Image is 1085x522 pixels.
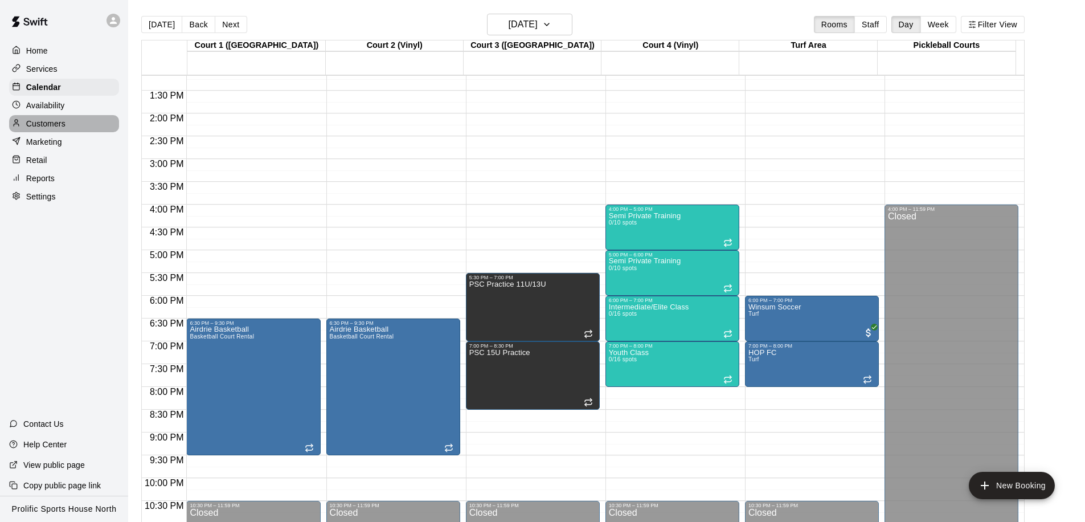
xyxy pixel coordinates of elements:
button: Week [920,16,956,33]
a: Services [9,60,119,78]
p: Help Center [23,439,67,450]
p: Prolific Sports House North [12,503,117,515]
p: Reports [26,173,55,184]
button: Rooms [814,16,855,33]
div: 10:30 PM – 11:59 PM [748,503,875,508]
a: Customers [9,115,119,132]
span: 0/16 spots filled [609,356,637,362]
span: 6:30 PM [147,319,187,328]
span: All customers have paid [863,327,874,339]
span: 7:00 PM [147,341,187,351]
span: Recurring event [723,284,732,293]
span: Turf [748,356,759,362]
span: 3:30 PM [147,182,187,191]
button: Day [891,16,921,33]
span: 8:00 PM [147,387,187,397]
p: Services [26,63,58,75]
p: Retail [26,154,47,166]
div: 5:30 PM – 7:00 PM [469,275,596,280]
span: 6:00 PM [147,296,187,305]
div: 6:30 PM – 9:30 PM [330,320,457,326]
span: 4:30 PM [147,227,187,237]
div: 7:00 PM – 8:30 PM: PSC 15U Practice [466,341,600,410]
a: Calendar [9,79,119,96]
p: Home [26,45,48,56]
div: 7:00 PM – 8:00 PM: Youth Class [605,341,739,387]
div: 10:30 PM – 11:59 PM [330,503,457,508]
span: 9:00 PM [147,433,187,442]
span: Turf [748,311,759,317]
div: 5:00 PM – 6:00 PM: Semi Private Training [605,250,739,296]
span: Recurring event [723,238,732,247]
span: Recurring event [584,329,593,339]
span: 8:30 PM [147,410,187,419]
button: Next [215,16,247,33]
div: 7:00 PM – 8:00 PM: HOP FC [745,341,879,387]
a: Home [9,42,119,59]
p: Marketing [26,136,62,148]
div: 7:00 PM – 8:00 PM [609,343,736,349]
button: [DATE] [487,14,572,35]
div: 6:00 PM – 7:00 PM [609,297,736,303]
div: 10:30 PM – 11:59 PM [190,503,317,508]
a: Settings [9,188,119,205]
div: 6:00 PM – 7:00 PM [748,297,875,303]
span: 4:00 PM [147,205,187,214]
a: Retail [9,152,119,169]
span: Basketball Court Rental [190,333,254,340]
p: Contact Us [23,418,64,430]
div: Court 4 (Vinyl) [601,40,739,51]
a: Reports [9,170,119,187]
span: 10:30 PM [142,501,186,511]
button: Filter View [961,16,1025,33]
div: Court 3 ([GEOGRAPHIC_DATA]) [464,40,601,51]
div: Pickleball Courts [878,40,1016,51]
div: 5:00 PM – 6:00 PM [609,252,736,258]
a: Marketing [9,133,119,150]
span: 2:00 PM [147,113,187,123]
span: Recurring event [584,398,593,407]
div: 4:00 PM – 5:00 PM: Semi Private Training [605,205,739,250]
p: Calendar [26,81,61,93]
p: View public page [23,459,85,471]
span: 5:00 PM [147,250,187,260]
p: Availability [26,100,65,111]
div: Turf Area [739,40,877,51]
span: 0/16 spots filled [609,311,637,317]
span: 2:30 PM [147,136,187,146]
div: Availability [9,97,119,114]
div: Court 2 (Vinyl) [326,40,464,51]
div: 6:30 PM – 9:30 PM: Airdrie Basketball [326,319,460,455]
span: 10:00 PM [142,478,186,488]
h6: [DATE] [509,17,538,32]
div: 7:00 PM – 8:30 PM [469,343,596,349]
div: 6:30 PM – 9:30 PM [190,320,317,326]
button: Staff [854,16,887,33]
div: 4:00 PM – 11:59 PM [888,206,1015,212]
span: 9:30 PM [147,455,187,465]
button: add [969,472,1055,499]
div: 10:30 PM – 11:59 PM [469,503,596,508]
span: Recurring event [863,375,872,384]
span: Recurring event [723,329,732,339]
div: 4:00 PM – 5:00 PM [609,206,736,212]
button: Back [182,16,215,33]
span: Recurring event [305,443,314,452]
div: 7:00 PM – 8:00 PM [748,343,875,349]
span: Basketball Court Rental [330,333,394,340]
span: 1:30 PM [147,91,187,100]
p: Copy public page link [23,480,101,491]
div: 6:00 PM – 7:00 PM: Winsum Soccer [745,296,879,341]
span: Recurring event [723,375,732,384]
p: Settings [26,191,56,202]
p: Customers [26,118,65,129]
span: 0/10 spots filled [609,219,637,226]
div: 5:30 PM – 7:00 PM: PSC Practice 11U/13U [466,273,600,341]
span: 5:30 PM [147,273,187,283]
